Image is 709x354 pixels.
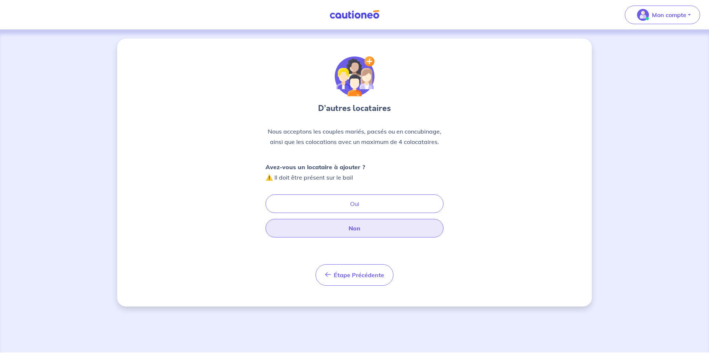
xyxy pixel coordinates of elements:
[334,56,375,96] img: illu_tenants_plus.svg
[266,102,443,114] h3: D’autres locataires
[327,10,382,19] img: Cautioneo
[625,6,700,24] button: illu_account_valid_menu.svgMon compte
[652,10,686,19] p: Mon compte
[266,126,443,147] p: Nous acceptons les couples mariés, pacsés ou en concubinage, ainsi que les colocations avec un ma...
[316,264,393,286] button: Étape Précédente
[266,219,443,237] button: Non
[266,162,365,183] p: ⚠️ Il doit être présent sur le bail
[266,194,443,213] button: Oui
[637,9,649,21] img: illu_account_valid_menu.svg
[334,271,384,279] span: Étape Précédente
[266,163,365,171] strong: Avez-vous un locataire à ajouter ?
